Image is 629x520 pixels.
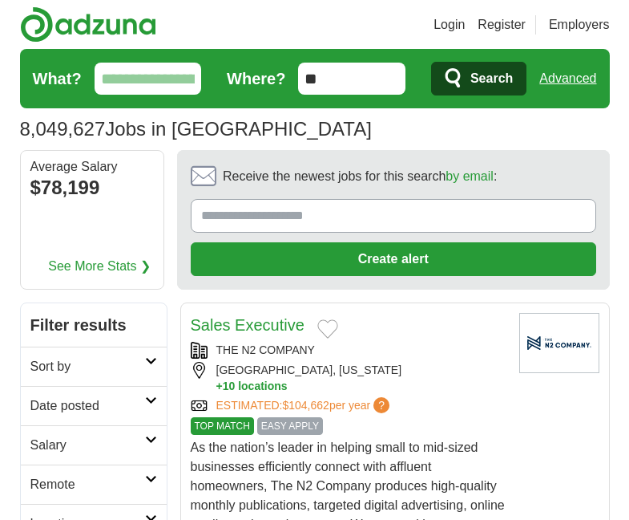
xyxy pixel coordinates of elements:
[431,62,526,95] button: Search
[48,257,151,276] a: See More Stats ❯
[21,347,167,386] a: Sort by
[478,15,526,35] a: Register
[223,167,497,186] span: Receive the newest jobs for this search :
[30,173,154,202] div: $78,199
[539,63,596,95] a: Advanced
[33,67,82,91] label: What?
[21,425,167,465] a: Salary
[21,465,167,504] a: Remote
[191,242,596,276] button: Create alert
[20,115,106,144] span: 8,049,627
[433,15,465,35] a: Login
[216,397,393,414] a: ESTIMATED:$104,662per year?
[30,396,145,416] h2: Date posted
[30,160,154,173] div: Average Salary
[191,316,304,334] a: Sales Executive
[446,169,494,183] a: by email
[30,436,145,455] h2: Salary
[20,6,156,43] img: Adzuna logo
[20,118,372,140] h1: Jobs in [GEOGRAPHIC_DATA]
[216,379,223,394] span: +
[191,362,506,394] div: [GEOGRAPHIC_DATA], [US_STATE]
[227,67,285,91] label: Where?
[216,379,506,394] button: +10 locations
[21,386,167,425] a: Date posted
[21,303,167,347] h2: Filter results
[519,313,599,373] img: Company logo
[257,417,323,435] span: EASY APPLY
[373,397,389,413] span: ?
[191,417,254,435] span: TOP MATCH
[30,357,145,376] h2: Sort by
[30,475,145,494] h2: Remote
[549,15,610,35] a: Employers
[191,342,506,359] div: THE N2 COMPANY
[282,399,329,412] span: $104,662
[317,319,338,339] button: Add to favorite jobs
[470,63,513,95] span: Search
